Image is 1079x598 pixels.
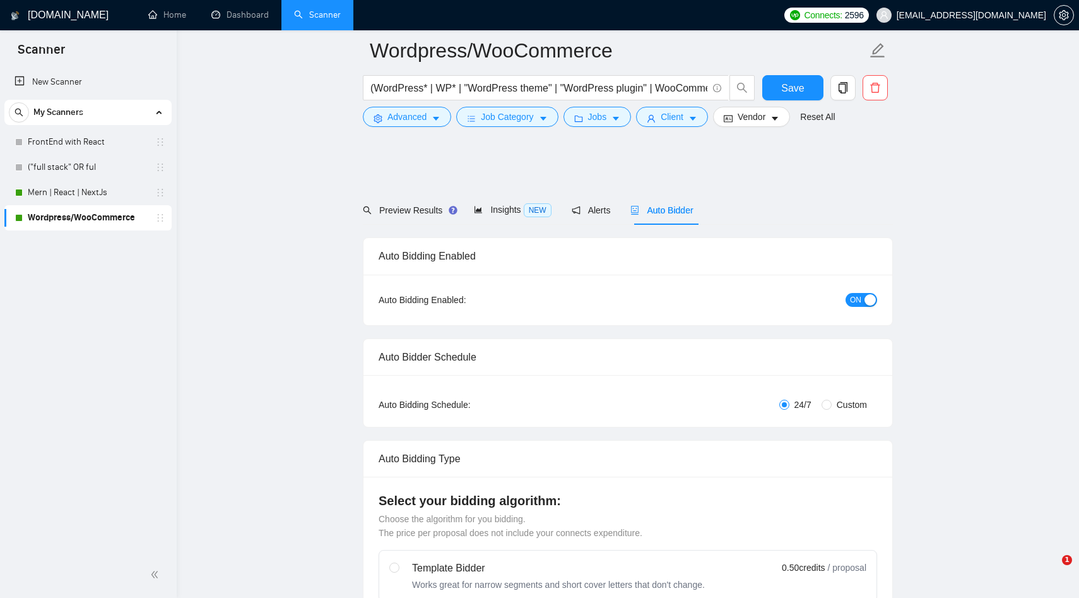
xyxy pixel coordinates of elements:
[11,6,20,26] img: logo
[630,205,693,215] span: Auto Bidder
[572,205,611,215] span: Alerts
[863,82,887,93] span: delete
[370,80,707,96] input: Search Freelance Jobs...
[9,108,28,117] span: search
[789,398,817,412] span: 24/7
[379,339,877,375] div: Auto Bidder Schedule
[1062,555,1072,565] span: 1
[713,84,721,92] span: info-circle
[1054,10,1073,20] span: setting
[1054,5,1074,25] button: setting
[781,80,804,96] span: Save
[481,110,533,124] span: Job Category
[850,293,861,307] span: ON
[588,110,607,124] span: Jobs
[1054,10,1074,20] a: setting
[828,561,866,574] span: / proposal
[636,107,708,127] button: userClientcaret-down
[8,40,75,67] span: Scanner
[379,398,545,412] div: Auto Bidding Schedule:
[155,137,165,147] span: holder
[294,9,341,20] a: searchScanner
[863,75,888,100] button: delete
[572,206,581,215] span: notification
[830,75,856,100] button: copy
[563,107,632,127] button: folderJobscaret-down
[724,114,733,123] span: idcard
[363,107,451,127] button: settingAdvancedcaret-down
[379,238,877,274] div: Auto Bidding Enabled
[474,205,483,214] span: area-chart
[790,10,800,20] img: upwork-logo.png
[412,561,705,576] div: Template Bidder
[800,110,835,124] a: Reset All
[374,114,382,123] span: setting
[831,82,855,93] span: copy
[28,155,148,180] a: ("full stack" OR ful
[738,110,765,124] span: Vendor
[730,82,754,93] span: search
[524,203,551,217] span: NEW
[770,114,779,123] span: caret-down
[9,102,29,123] button: search
[661,110,683,124] span: Client
[379,441,877,477] div: Auto Bidding Type
[150,568,163,581] span: double-left
[688,114,697,123] span: caret-down
[870,42,886,59] span: edit
[4,100,172,230] li: My Scanners
[370,35,867,66] input: Scanner name...
[474,205,551,215] span: Insights
[845,8,864,22] span: 2596
[432,114,440,123] span: caret-down
[379,293,545,307] div: Auto Bidding Enabled:
[15,69,162,95] a: New Scanner
[539,114,548,123] span: caret-down
[28,180,148,205] a: Mern | React | NextJs
[155,188,165,198] span: holder
[880,11,888,20] span: user
[363,206,372,215] span: search
[363,205,454,215] span: Preview Results
[447,205,459,216] div: Tooltip anchor
[467,114,476,123] span: bars
[155,213,165,223] span: holder
[4,69,172,95] li: New Scanner
[155,162,165,172] span: holder
[28,205,148,230] a: Wordpress/WooCommerce
[782,561,825,575] span: 0.50 credits
[762,75,823,100] button: Save
[574,114,583,123] span: folder
[148,9,186,20] a: homeHome
[611,114,620,123] span: caret-down
[1036,555,1066,585] iframe: Intercom live chat
[456,107,558,127] button: barsJob Categorycaret-down
[412,578,705,591] div: Works great for narrow segments and short cover letters that don't change.
[804,8,842,22] span: Connects:
[379,492,877,510] h4: Select your bidding algorithm:
[630,206,639,215] span: robot
[33,100,83,125] span: My Scanners
[729,75,755,100] button: search
[28,129,148,155] a: FrontEnd with React
[387,110,427,124] span: Advanced
[832,398,872,412] span: Custom
[647,114,656,123] span: user
[211,9,269,20] a: dashboardDashboard
[713,107,790,127] button: idcardVendorcaret-down
[379,514,642,538] span: Choose the algorithm for you bidding. The price per proposal does not include your connects expen...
